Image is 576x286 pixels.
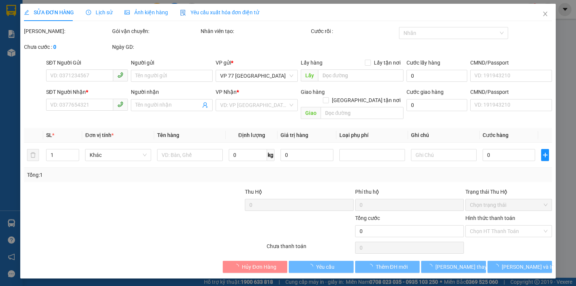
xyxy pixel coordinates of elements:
[541,152,549,158] span: plus
[85,132,113,138] span: Đơn vị tính
[470,88,552,96] div: CMND/Passport
[27,171,223,179] div: Tổng: 1
[289,261,354,273] button: Yêu cầu
[244,189,262,195] span: Thu Hộ
[320,107,403,119] input: Dọc đường
[311,27,397,35] div: Cước rồi :
[371,59,403,67] span: Lấy tận nơi
[131,88,213,96] div: Người nhận
[355,188,464,199] div: Phí thu hộ
[90,149,146,161] span: Khác
[300,60,322,66] span: Lấy hàng
[27,149,39,161] button: delete
[157,132,179,138] span: Tên hàng
[238,132,265,138] span: Định lượng
[535,4,556,25] button: Close
[117,101,123,107] span: phone
[280,132,308,138] span: Giá trị hàng
[157,149,222,161] input: VD: Bàn, Ghế
[131,59,213,67] div: Người gửi
[406,70,467,82] input: Cước lấy hàng
[465,215,515,221] label: Hình thức thanh toán
[406,89,444,95] label: Cước giao hàng
[541,149,549,161] button: plus
[201,27,309,35] div: Nhân viên tạo:
[367,264,375,269] span: loading
[316,263,334,271] span: Yêu cầu
[406,60,440,66] label: Cước lấy hàng
[411,149,477,161] input: Ghi Chú
[470,199,547,211] span: Chọn trạng thái
[24,9,74,15] span: SỬA ĐƠN HÀNG
[487,261,552,273] button: [PERSON_NAME] và In
[202,102,208,108] span: user-add
[46,59,128,67] div: SĐT Người Gửi
[24,43,111,51] div: Chưa cước :
[435,263,495,271] span: [PERSON_NAME] thay đổi
[220,70,293,81] span: VP 77 Thái Nguyên
[180,9,259,15] span: Yêu cầu xuất hóa đơn điện tử
[242,263,276,271] span: Hủy Đơn Hàng
[216,59,297,67] div: VP gửi
[124,10,130,15] span: picture
[24,27,111,35] div: [PERSON_NAME]:
[502,263,554,271] span: [PERSON_NAME] và In
[421,261,486,273] button: [PERSON_NAME] thay đổi
[24,10,29,15] span: edit
[300,89,324,95] span: Giao hàng
[53,44,56,50] b: 0
[483,132,508,138] span: Cước hàng
[216,89,237,95] span: VP Nhận
[234,264,242,269] span: loading
[427,264,435,269] span: loading
[223,261,288,273] button: Hủy Đơn Hàng
[355,261,420,273] button: Thêm ĐH mới
[329,96,403,104] span: [GEOGRAPHIC_DATA] tận nơi
[112,43,199,51] div: Ngày GD:
[470,59,552,67] div: CMND/Passport
[493,264,502,269] span: loading
[86,9,112,15] span: Lịch sử
[266,242,354,255] div: Chưa thanh toán
[46,88,128,96] div: SĐT Người Nhận
[300,69,318,81] span: Lấy
[124,9,168,15] span: Ảnh kiện hàng
[180,10,186,16] img: icon
[300,107,320,119] span: Giao
[336,128,408,143] th: Loại phụ phí
[465,188,552,196] div: Trạng thái Thu Hộ
[86,10,91,15] span: clock-circle
[355,215,380,221] span: Tổng cước
[46,132,52,138] span: SL
[318,69,403,81] input: Dọc đường
[267,149,274,161] span: kg
[375,263,407,271] span: Thêm ĐH mới
[542,11,548,17] span: close
[406,99,467,111] input: Cước giao hàng
[408,128,480,143] th: Ghi chú
[308,264,316,269] span: loading
[112,27,199,35] div: Gói vận chuyển:
[117,72,123,78] span: phone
